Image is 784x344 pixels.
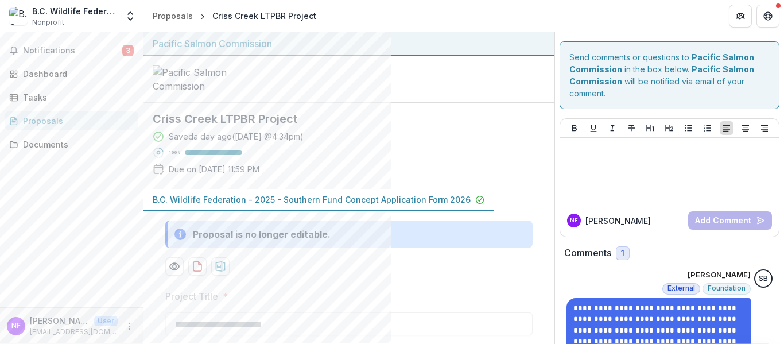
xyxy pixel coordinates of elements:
[621,249,624,258] span: 1
[708,284,746,292] span: Foundation
[193,227,331,241] div: Proposal is no longer editable.
[662,121,676,135] button: Heading 2
[30,327,118,337] p: [EMAIL_ADDRESS][DOMAIN_NAME]
[560,41,779,109] div: Send comments or questions to in the box below. will be notified via email of your comment.
[5,41,138,60] button: Notifications3
[9,7,28,25] img: B.C. Wildlife Federation
[5,88,138,107] a: Tasks
[153,65,267,93] img: Pacific Salmon Commission
[165,289,218,303] p: Project Title
[153,112,527,126] h2: Criss Creek LTPBR Project
[122,45,134,56] span: 3
[739,121,752,135] button: Align Center
[568,121,581,135] button: Bold
[30,315,90,327] p: [PERSON_NAME]
[153,194,471,206] p: B.C. Wildlife Federation - 2025 - Southern Fund Concept Application Form 2026
[32,17,64,28] span: Nonprofit
[564,248,611,258] h2: Comments
[570,218,578,223] div: Neil Fletcher
[729,5,752,28] button: Partners
[667,284,695,292] span: External
[759,275,768,283] div: Sascha Bendt
[94,316,118,326] p: User
[212,10,316,22] div: Criss Creek LTPBR Project
[688,211,772,230] button: Add Comment
[23,138,129,150] div: Documents
[165,257,184,276] button: Preview a7216195-8da3-4744-a62b-39e48f77347e-0.pdf
[169,163,259,175] p: Due on [DATE] 11:59 PM
[153,37,545,51] div: Pacific Salmon Commission
[585,215,651,227] p: [PERSON_NAME]
[153,10,193,22] div: Proposals
[122,319,136,333] button: More
[148,7,197,24] a: Proposals
[23,68,129,80] div: Dashboard
[169,149,180,157] p: 100 %
[5,111,138,130] a: Proposals
[643,121,657,135] button: Heading 1
[624,121,638,135] button: Strike
[11,322,21,330] div: Neil Fletcher
[758,121,771,135] button: Align Right
[122,5,138,28] button: Open entity switcher
[23,115,129,127] div: Proposals
[5,64,138,83] a: Dashboard
[587,121,600,135] button: Underline
[5,135,138,154] a: Documents
[756,5,779,28] button: Get Help
[188,257,207,276] button: download-proposal
[23,46,122,56] span: Notifications
[169,130,304,142] div: Saved a day ago ( [DATE] @ 4:34pm )
[606,121,619,135] button: Italicize
[701,121,715,135] button: Ordered List
[682,121,696,135] button: Bullet List
[720,121,733,135] button: Align Left
[688,269,751,281] p: [PERSON_NAME]
[148,7,321,24] nav: breadcrumb
[32,5,118,17] div: B.C. Wildlife Federation
[211,257,230,276] button: download-proposal
[23,91,129,103] div: Tasks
